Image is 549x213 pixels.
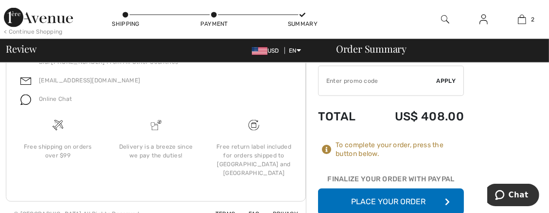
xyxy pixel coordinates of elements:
[199,19,229,28] div: Payment
[441,14,449,25] img: search the website
[336,141,464,158] div: To complete your order, press the button below.
[518,14,526,25] img: My Bag
[503,14,541,25] a: 2
[4,8,73,27] img: 1ère Avenue
[531,15,534,24] span: 2
[20,95,31,105] img: chat
[288,19,317,28] div: Summary
[115,142,197,160] div: Delivery is a breeze since we pay the duties!
[213,142,295,177] div: Free return label included for orders shipped to [GEOGRAPHIC_DATA] and [GEOGRAPHIC_DATA]
[53,120,63,131] img: Free shipping on orders over $99
[318,100,370,133] td: Total
[6,44,36,54] span: Review
[248,120,259,131] img: Free shipping on orders over $99
[479,14,488,25] img: My Info
[39,96,72,102] span: Online Chat
[324,44,543,54] div: Order Summary
[370,100,464,133] td: US$ 408.00
[318,174,464,189] div: Finalize Your Order with PayPal
[289,47,301,54] span: EN
[17,142,99,160] div: Free shipping on orders over $99
[487,184,539,208] iframe: Opens a widget where you can chat to one of our agents
[319,66,437,96] input: Promo code
[472,14,496,26] a: Sign In
[151,120,161,131] img: Delivery is a breeze since we pay the duties!
[252,47,267,55] img: US Dollar
[437,77,456,85] span: Apply
[20,76,31,87] img: email
[39,77,140,84] a: [EMAIL_ADDRESS][DOMAIN_NAME]
[111,19,141,28] div: Shipping
[252,47,283,54] span: USD
[4,27,63,36] div: < Continue Shopping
